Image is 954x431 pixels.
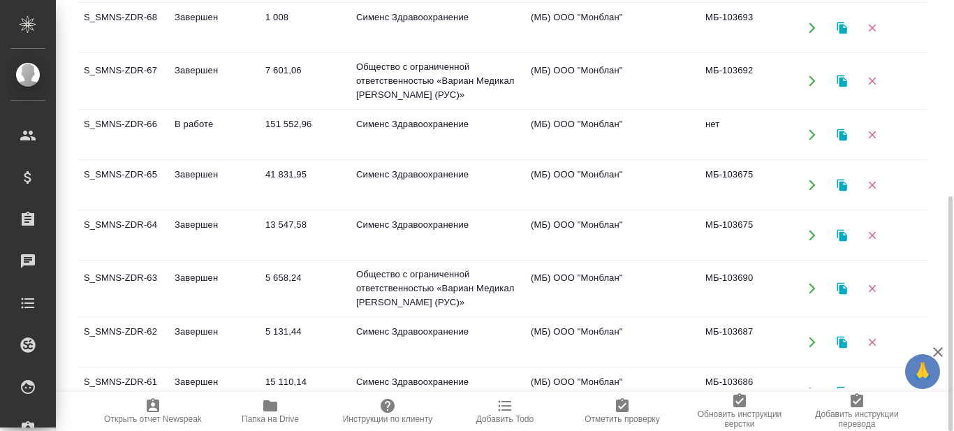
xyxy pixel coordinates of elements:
td: (МБ) ООО "Монблан" [524,110,698,159]
td: 5 131,44 [258,318,349,367]
button: Клонировать [828,275,856,303]
button: Открыть отчет Newspeak [94,392,212,431]
button: Инструкции по клиенту [329,392,446,431]
button: Удалить [858,275,886,303]
button: Клонировать [828,120,856,149]
td: 7 601,06 [258,57,349,105]
button: Открыть [798,120,826,149]
td: нет [698,110,789,159]
button: Отметить проверку [564,392,681,431]
td: МБ-103675 [698,161,789,210]
td: Сименс Здравоохранение [349,110,524,159]
td: S_SMNS-ZDR-62 [77,318,168,367]
button: Клонировать [828,13,856,42]
td: Общество с ограниченной ответственностью «Вариан Медикал [PERSON_NAME] (РУС)» [349,53,524,109]
td: Завершен [168,211,258,260]
td: Завершен [168,57,258,105]
td: (МБ) ООО "Монблан" [524,57,698,105]
span: Папка на Drive [242,414,299,424]
button: Открыть [798,221,826,249]
td: (МБ) ООО "Монблан" [524,161,698,210]
button: Открыть [798,170,826,199]
button: Клонировать [828,67,856,96]
button: Клонировать [828,221,856,249]
td: (МБ) ООО "Монблан" [524,264,698,313]
td: Сименс Здравоохранение [349,161,524,210]
td: 41 831,95 [258,161,349,210]
td: (МБ) ООО "Монблан" [524,318,698,367]
span: Открыть отчет Newspeak [104,414,202,424]
td: (МБ) ООО "Монблан" [524,368,698,417]
td: 15 110,14 [258,368,349,417]
td: S_SMNS-ZDR-68 [77,3,168,52]
button: Удалить [858,13,886,42]
td: Завершен [168,264,258,313]
td: Завершен [168,161,258,210]
button: Удалить [858,67,886,96]
button: 🙏 [905,354,940,389]
td: МБ-103690 [698,264,789,313]
button: Удалить [858,378,886,407]
td: Завершен [168,3,258,52]
td: Сименс Здравоохранение [349,318,524,367]
td: S_SMNS-ZDR-67 [77,57,168,105]
td: Сименс Здравоохранение [349,211,524,260]
td: МБ-103686 [698,368,789,417]
td: S_SMNS-ZDR-64 [77,211,168,260]
td: Сименс Здравоохранение [349,3,524,52]
button: Открыть [798,378,826,407]
button: Открыть [798,67,826,96]
span: Добавить инструкции перевода [807,409,907,429]
td: 5 658,24 [258,264,349,313]
td: (МБ) ООО "Монблан" [524,3,698,52]
td: МБ-103675 [698,211,789,260]
td: 13 547,58 [258,211,349,260]
button: Клонировать [828,328,856,356]
span: Добавить Todo [476,414,534,424]
button: Клонировать [828,170,856,199]
td: S_SMNS-ZDR-66 [77,110,168,159]
td: 151 552,96 [258,110,349,159]
span: Отметить проверку [585,414,659,424]
button: Добавить Todo [446,392,564,431]
td: Общество с ограниченной ответственностью «Вариан Медикал [PERSON_NAME] (РУС)» [349,261,524,316]
td: Завершен [168,318,258,367]
td: Сименс Здравоохранение [349,368,524,417]
span: 🙏 [911,357,934,386]
button: Добавить инструкции перевода [798,392,916,431]
td: В работе [168,110,258,159]
td: МБ-103692 [698,57,789,105]
button: Открыть [798,13,826,42]
td: Завершен [168,368,258,417]
button: Открыть [798,328,826,356]
button: Удалить [858,170,886,199]
td: S_SMNS-ZDR-63 [77,264,168,313]
button: Обновить инструкции верстки [681,392,798,431]
button: Удалить [858,120,886,149]
button: Удалить [858,328,886,356]
span: Инструкции по клиенту [343,414,433,424]
td: (МБ) ООО "Монблан" [524,211,698,260]
button: Открыть [798,275,826,303]
button: Удалить [858,221,886,249]
td: S_SMNS-ZDR-61 [77,368,168,417]
span: Обновить инструкции верстки [689,409,790,429]
td: 1 008 [258,3,349,52]
button: Клонировать [828,378,856,407]
td: S_SMNS-ZDR-65 [77,161,168,210]
td: МБ-103687 [698,318,789,367]
td: МБ-103693 [698,3,789,52]
button: Папка на Drive [212,392,329,431]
